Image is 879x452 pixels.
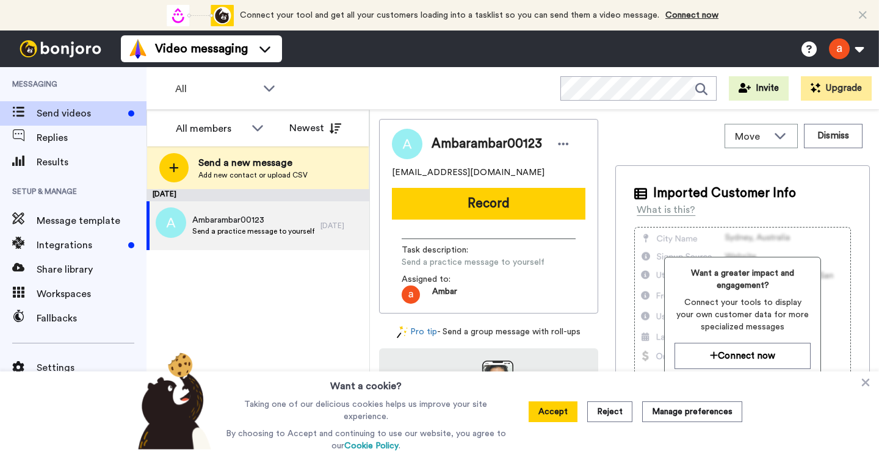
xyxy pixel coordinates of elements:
div: animation [167,5,234,26]
button: Invite [729,76,789,101]
span: Send a practice message to yourself [402,256,544,268]
div: All members [176,121,245,136]
span: Imported Customer Info [653,184,796,203]
span: Share library [37,262,146,277]
img: Image of Ambarambar00123 [392,129,422,159]
span: Ambar [432,285,457,304]
img: bj-logo-header-white.svg [15,40,106,57]
div: What is this? [637,203,695,217]
img: bear-with-cookie.png [127,352,217,450]
button: Accept [529,401,577,422]
span: [EMAIL_ADDRESS][DOMAIN_NAME] [392,167,544,179]
button: Manage preferences [642,401,742,422]
span: Task description : [402,244,487,256]
span: Message template [37,213,146,228]
span: Connect your tool and get all your customers loading into a tasklist so you can send them a video... [240,11,659,20]
span: Assigned to: [402,273,487,285]
a: Connect now [665,11,718,20]
p: Taking one of our delicious cookies helps us improve your site experience. [223,398,509,423]
a: Pro tip [397,326,437,339]
button: Upgrade [801,76,872,101]
a: Cookie Policy [344,442,399,450]
span: Video messaging [155,40,248,57]
div: [DATE] [320,221,363,231]
p: By choosing to Accept and continuing to use our website, you agree to our . [223,428,509,452]
button: Connect now [675,343,811,369]
span: Move [735,129,768,144]
button: Dismiss [804,124,863,148]
button: Reject [587,401,632,422]
span: Results [37,155,146,170]
button: Record [392,188,585,220]
h3: Want a cookie? [330,371,402,393]
span: Want a greater impact and engagement? [675,267,811,292]
img: a.png [156,207,186,238]
span: Ambarambar00123 [192,214,314,226]
img: ACg8ocIT07UXHCn5Hk0R4AdgbiSjn6QxtImC7K06MchqpEev=s96-c [402,285,420,304]
button: Newest [280,116,350,140]
span: Connect your tools to display your own customer data for more specialized messages [675,296,811,333]
div: [DATE] [146,189,369,201]
span: Replies [37,131,146,145]
span: Send a practice message to yourself [192,226,314,236]
span: All [175,82,257,96]
img: magic-wand.svg [397,326,408,339]
span: Workspaces [37,287,146,301]
img: download [465,361,513,426]
span: Send a new message [198,156,308,170]
span: Settings [37,361,146,375]
span: Add new contact or upload CSV [198,170,308,180]
div: - Send a group message with roll-ups [379,326,598,339]
span: Fallbacks [37,311,146,326]
span: Integrations [37,238,123,253]
span: Send videos [37,106,123,121]
img: vm-color.svg [128,39,148,59]
span: Ambarambar00123 [432,135,542,153]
